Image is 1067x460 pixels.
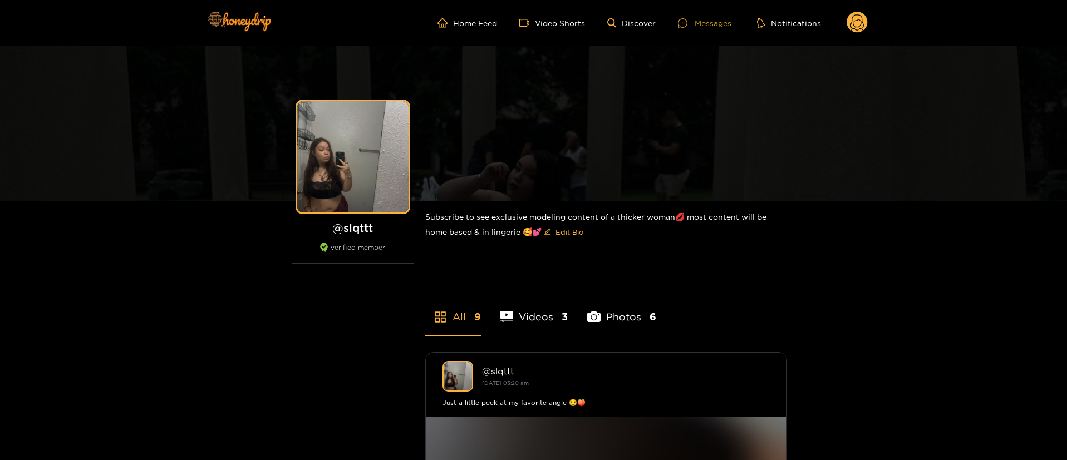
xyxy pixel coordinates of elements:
[650,310,656,324] span: 6
[544,228,551,236] span: edit
[678,17,731,29] div: Messages
[754,17,824,28] button: Notifications
[607,18,656,28] a: Discover
[587,285,656,335] li: Photos
[482,380,529,386] small: [DATE] 03:20 am
[292,221,414,235] h1: @ slqttt
[542,223,586,241] button: editEdit Bio
[434,310,447,324] span: appstore
[519,18,535,28] span: video-camera
[442,361,473,392] img: slqttt
[555,226,583,238] span: Edit Bio
[442,397,770,408] div: Just a little peek at my favorite angle 😏🍑
[292,243,414,264] div: verified member
[474,310,481,324] span: 9
[482,366,770,376] div: @ slqttt
[437,18,453,28] span: home
[519,18,585,28] a: Video Shorts
[425,285,481,335] li: All
[500,285,568,335] li: Videos
[425,201,787,250] div: Subscribe to see exclusive modeling content of a thicker woman💋 most content will be home based &...
[437,18,497,28] a: Home Feed
[562,310,568,324] span: 3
